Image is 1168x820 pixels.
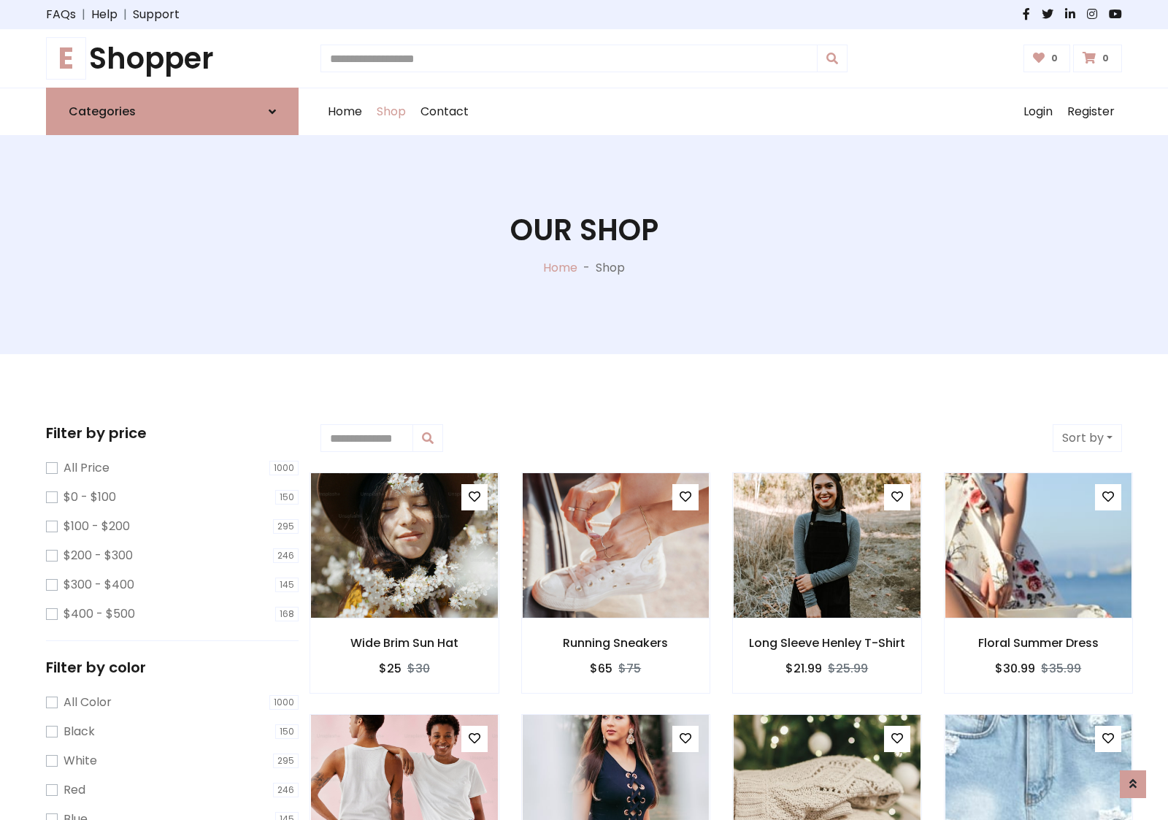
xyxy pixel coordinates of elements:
[1041,660,1081,677] del: $35.99
[76,6,91,23] span: |
[64,605,135,623] label: $400 - $500
[46,424,299,442] h5: Filter by price
[275,724,299,739] span: 150
[273,783,299,797] span: 246
[273,754,299,768] span: 295
[543,259,577,276] a: Home
[118,6,133,23] span: |
[46,88,299,135] a: Categories
[273,548,299,563] span: 246
[413,88,476,135] a: Contact
[945,636,1133,650] h6: Floral Summer Dress
[64,781,85,799] label: Red
[91,6,118,23] a: Help
[1060,88,1122,135] a: Register
[618,660,641,677] del: $75
[46,41,299,76] h1: Shopper
[369,88,413,135] a: Shop
[1016,88,1060,135] a: Login
[133,6,180,23] a: Support
[733,636,921,650] h6: Long Sleeve Henley T-Shirt
[1073,45,1122,72] a: 0
[1048,52,1061,65] span: 0
[522,636,710,650] h6: Running Sneakers
[596,259,625,277] p: Shop
[64,576,134,594] label: $300 - $400
[69,104,136,118] h6: Categories
[64,694,112,711] label: All Color
[590,662,612,675] h6: $65
[275,607,299,621] span: 168
[275,490,299,505] span: 150
[64,723,95,740] label: Black
[64,547,133,564] label: $200 - $300
[269,461,299,475] span: 1000
[64,488,116,506] label: $0 - $100
[275,578,299,592] span: 145
[46,41,299,76] a: EShopper
[785,662,822,675] h6: $21.99
[64,459,109,477] label: All Price
[269,695,299,710] span: 1000
[1099,52,1113,65] span: 0
[407,660,430,677] del: $30
[64,752,97,770] label: White
[1053,424,1122,452] button: Sort by
[273,519,299,534] span: 295
[828,660,868,677] del: $25.99
[64,518,130,535] label: $100 - $200
[320,88,369,135] a: Home
[577,259,596,277] p: -
[46,37,86,80] span: E
[1023,45,1071,72] a: 0
[46,6,76,23] a: FAQs
[379,662,401,675] h6: $25
[310,636,499,650] h6: Wide Brim Sun Hat
[995,662,1035,675] h6: $30.99
[46,659,299,676] h5: Filter by color
[510,212,658,248] h1: Our Shop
